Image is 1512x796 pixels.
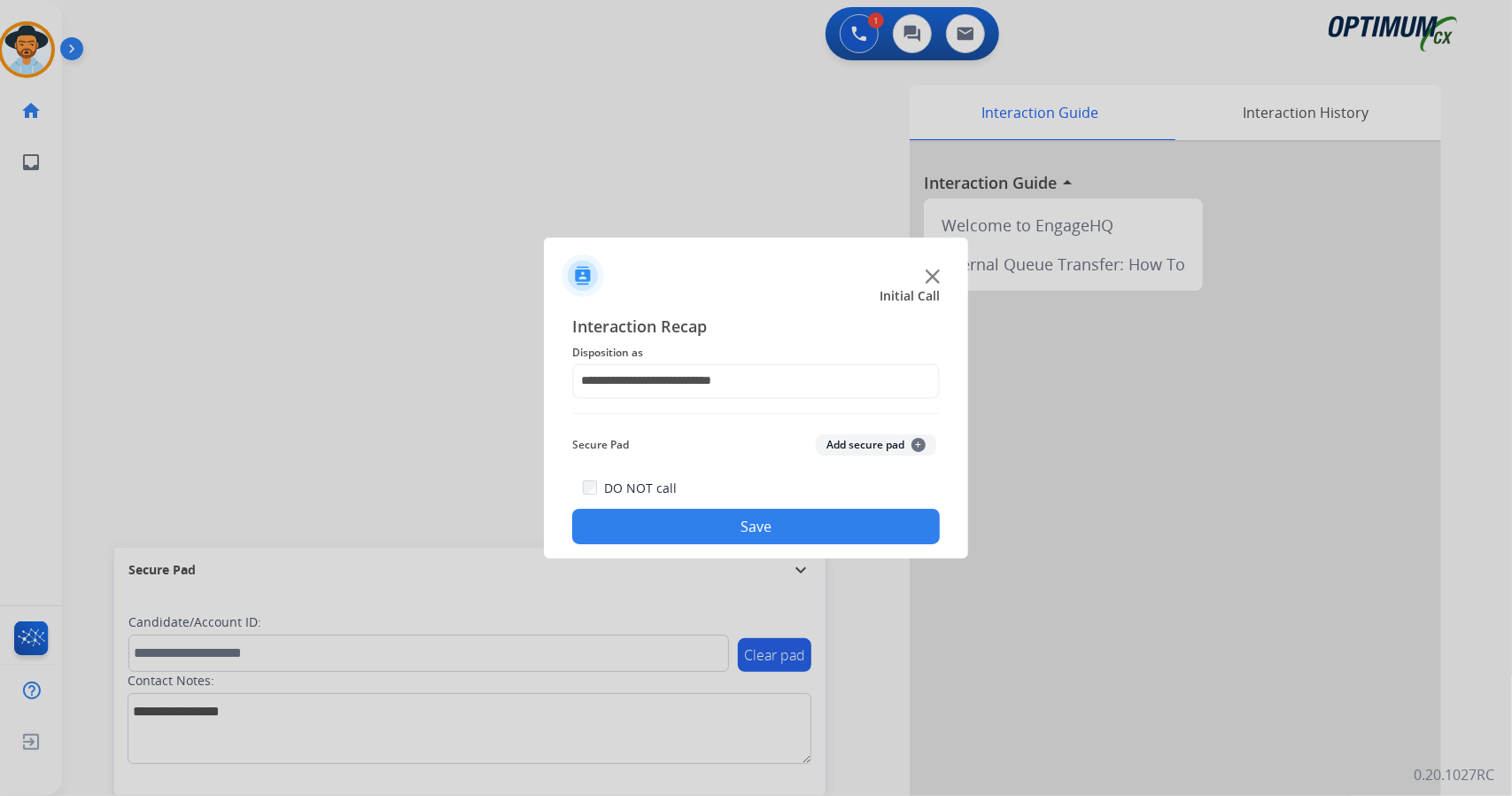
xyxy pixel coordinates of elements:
span: Initial Call [880,287,940,305]
button: Add secure pad+ [816,434,936,456]
img: contactIcon [562,254,604,297]
span: Interaction Recap [572,314,940,342]
label: DO NOT call [604,480,677,497]
img: contact-recap-line.svg [572,413,940,414]
span: Disposition as [572,342,940,363]
span: + [911,438,926,452]
p: 0.20.1027RC [1414,764,1494,785]
span: Secure Pad [572,434,629,456]
button: Save [572,509,940,544]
